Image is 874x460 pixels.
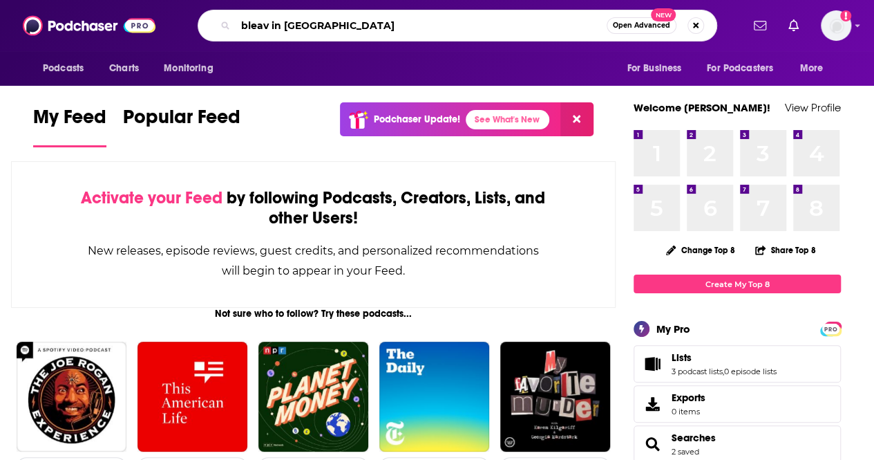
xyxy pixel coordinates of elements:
span: 0 items [672,407,705,416]
span: Lists [634,345,841,383]
img: Podchaser - Follow, Share and Rate Podcasts [23,12,155,39]
button: open menu [33,55,102,82]
img: This American Life [137,342,247,452]
span: New [651,8,676,21]
span: Exports [672,392,705,404]
span: , [723,367,724,376]
button: Show profile menu [821,10,851,41]
img: My Favorite Murder with Karen Kilgariff and Georgia Hardstark [500,342,610,452]
a: Searches [672,432,716,444]
span: PRO [822,324,839,334]
span: Popular Feed [123,105,240,137]
a: My Feed [33,105,106,147]
span: For Business [627,59,681,78]
a: View Profile [785,101,841,114]
button: open menu [154,55,231,82]
span: Activate your Feed [81,187,222,208]
span: Open Advanced [613,22,670,29]
a: Popular Feed [123,105,240,147]
a: PRO [822,323,839,333]
span: Logged in as lizrussopr1 [821,10,851,41]
span: Charts [109,59,139,78]
img: User Profile [821,10,851,41]
button: Change Top 8 [658,241,743,259]
input: Search podcasts, credits, & more... [236,15,607,37]
a: See What's New [466,110,549,129]
span: More [800,59,824,78]
img: Planet Money [258,342,368,452]
div: Search podcasts, credits, & more... [198,10,717,42]
a: Lists [638,354,666,374]
button: Open AdvancedNew [607,17,676,34]
a: 0 episode lists [724,367,777,376]
a: Show notifications dropdown [783,14,804,37]
div: Not sure who to follow? Try these podcasts... [11,308,616,320]
div: New releases, episode reviews, guest credits, and personalized recommendations will begin to appe... [81,241,546,281]
a: Charts [100,55,147,82]
a: Create My Top 8 [634,275,841,293]
div: by following Podcasts, Creators, Lists, and other Users! [81,188,546,228]
a: Lists [672,351,777,364]
div: My Pro [656,322,690,335]
a: Welcome [PERSON_NAME]! [634,101,770,114]
button: Share Top 8 [754,237,817,264]
svg: Add a profile image [840,10,851,21]
button: open menu [698,55,793,82]
span: Podcasts [43,59,84,78]
a: Exports [634,385,841,423]
img: The Joe Rogan Experience [17,342,126,452]
span: For Podcasters [707,59,773,78]
a: 2 saved [672,447,699,457]
span: Exports [638,394,666,414]
span: Lists [672,351,692,364]
a: Show notifications dropdown [748,14,772,37]
a: 3 podcast lists [672,367,723,376]
a: Searches [638,434,666,454]
span: My Feed [33,105,106,137]
button: open menu [617,55,699,82]
span: Monitoring [164,59,213,78]
img: The Daily [379,342,489,452]
p: Podchaser Update! [374,113,460,125]
button: open menu [790,55,841,82]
